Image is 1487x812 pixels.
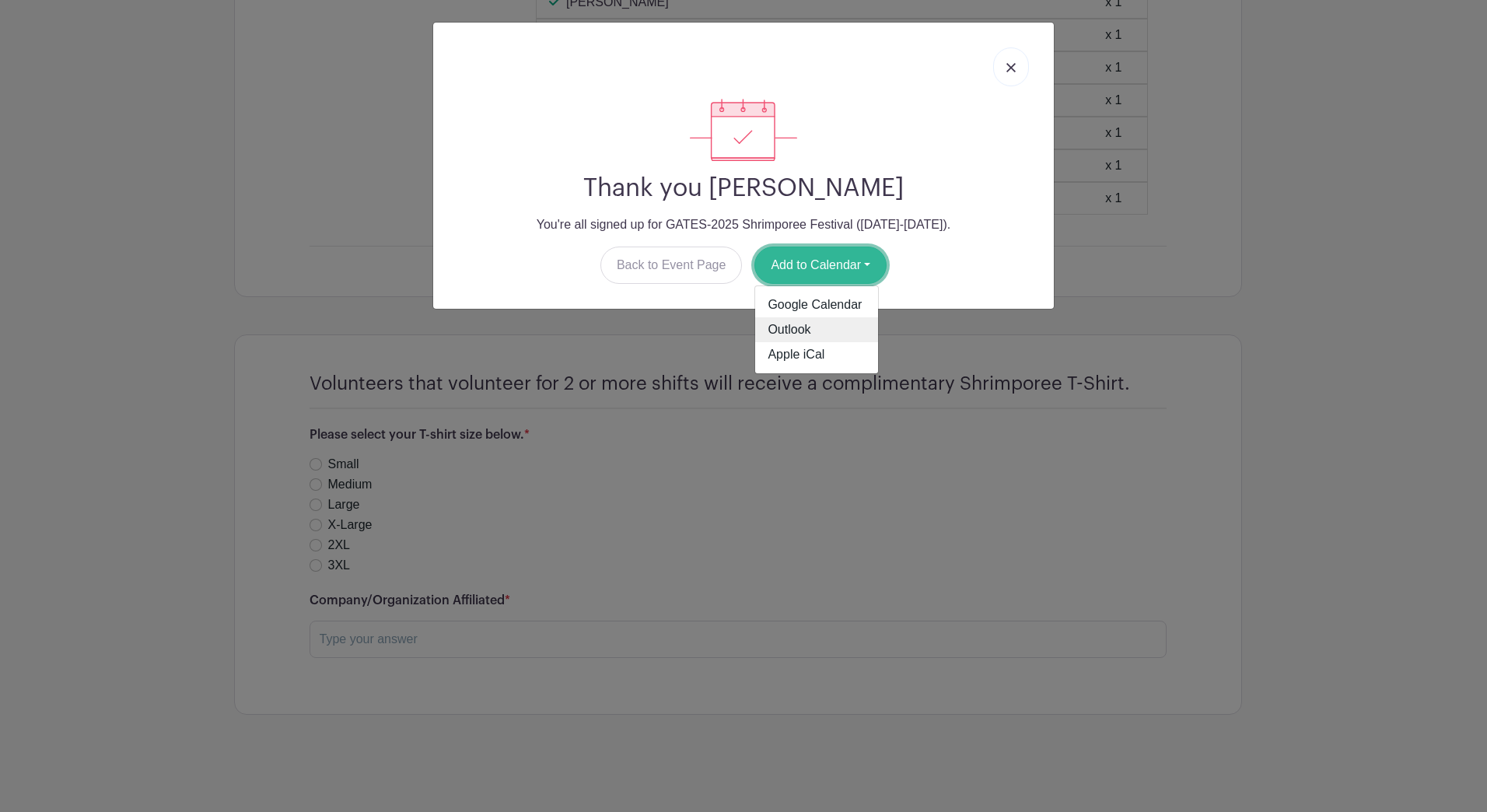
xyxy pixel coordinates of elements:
[446,215,1041,234] p: You're all signed up for GATES-2025 Shrimporee Festival ([DATE]-[DATE]).
[446,173,1041,203] h2: Thank you [PERSON_NAME]
[755,342,878,367] a: Apple iCal
[600,247,743,284] a: Back to Event Page
[754,247,887,284] button: Add to Calendar
[1006,63,1016,72] img: close_button-5f87c8562297e5c2d7936805f587ecaba9071eb48480494691a3f1689db116b3.svg
[755,317,878,342] a: Outlook
[690,99,797,161] img: signup_complete-c468d5dda3e2740ee63a24cb0ba0d3ce5d8a4ecd24259e683200fb1569d990c8.svg
[755,292,878,317] a: Google Calendar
